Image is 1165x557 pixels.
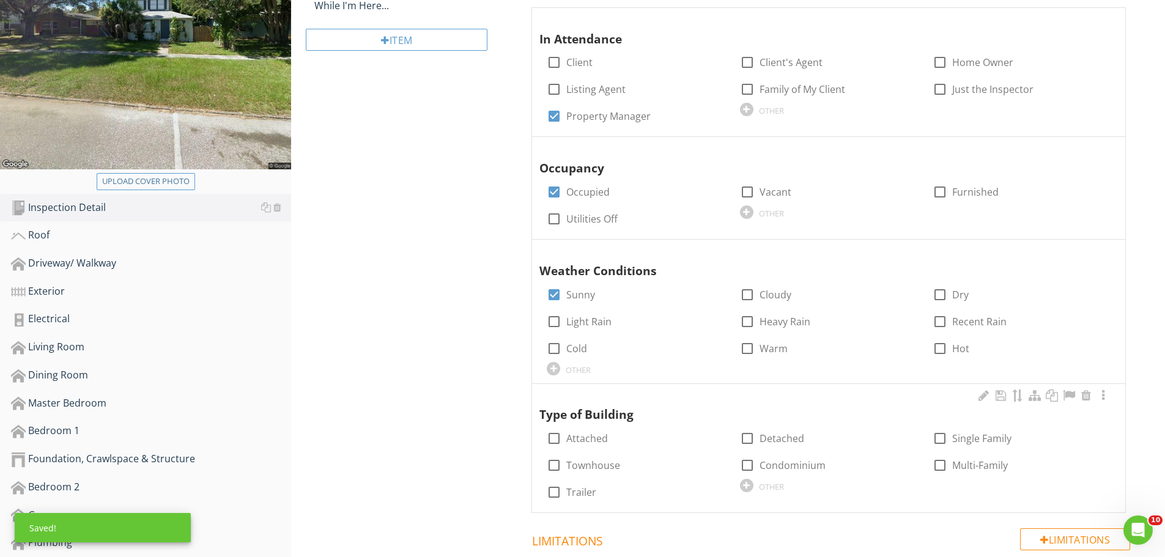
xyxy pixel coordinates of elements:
div: Living Room [11,339,291,355]
div: OTHER [759,482,784,492]
iframe: Intercom live chat [1123,515,1153,545]
button: Upload cover photo [97,173,195,190]
div: Master Bedroom [11,396,291,411]
label: Furnished [952,186,999,198]
label: Home Owner [952,56,1013,68]
div: Bedroom 1 [11,423,291,439]
label: Occupied [566,186,610,198]
div: Dining Room [11,367,291,383]
div: Limitations [1020,528,1130,550]
label: Townhouse [566,459,620,471]
label: Client [566,56,593,68]
div: OTHER [566,365,591,375]
label: Dry [952,289,969,301]
label: Listing Agent [566,83,626,95]
label: Hot [952,342,969,355]
label: Just the Inspector [952,83,1034,95]
label: Family of My Client [760,83,845,95]
div: Inspection Detail [11,200,291,216]
div: Type of Building [539,389,1089,424]
div: In Attendance [539,13,1089,48]
div: Electrical [11,311,291,327]
label: Recent Rain [952,315,1007,328]
div: Exterior [11,284,291,300]
label: Client's Agent [760,56,823,68]
label: Warm [760,342,788,355]
label: Heavy Rain [760,315,810,328]
label: Cloudy [760,289,791,301]
div: Foundation, Crawlspace & Structure [11,451,291,467]
label: Light Rain [566,315,612,328]
div: Saved! [15,513,191,542]
div: Weather Conditions [539,245,1089,280]
label: Detached [760,432,804,444]
label: Vacant [760,186,791,198]
label: Condominium [760,459,826,471]
div: Plumbing [11,535,291,551]
span: 10 [1148,515,1163,525]
div: Roof [11,227,291,243]
label: Single Family [952,432,1012,444]
h4: Limitations [532,528,1130,549]
div: Item [306,29,487,51]
label: Property Manager [566,110,651,122]
div: Occupancy [539,142,1089,177]
div: Bedroom 2 [11,479,291,495]
label: Sunny [566,289,595,301]
div: Garage [11,507,291,523]
div: Upload cover photo [102,175,190,188]
label: Attached [566,432,608,444]
div: OTHER [759,208,784,218]
label: Trailer [566,486,596,498]
div: OTHER [759,106,784,116]
label: Multi-Family [952,459,1008,471]
label: Utilities Off [566,213,618,225]
label: Cold [566,342,587,355]
div: Driveway/ Walkway [11,256,291,271]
